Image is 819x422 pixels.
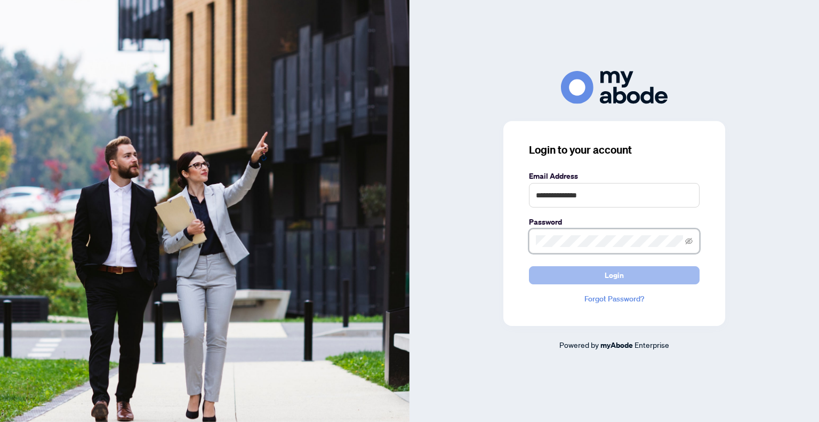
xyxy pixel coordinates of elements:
button: Login [529,266,700,284]
a: Forgot Password? [529,293,700,305]
span: Powered by [559,340,599,349]
h3: Login to your account [529,142,700,157]
label: Password [529,216,700,228]
span: Login [605,267,624,284]
span: Enterprise [635,340,669,349]
img: ma-logo [561,71,668,103]
span: eye-invisible [685,237,693,245]
a: myAbode [600,339,633,351]
label: Email Address [529,170,700,182]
